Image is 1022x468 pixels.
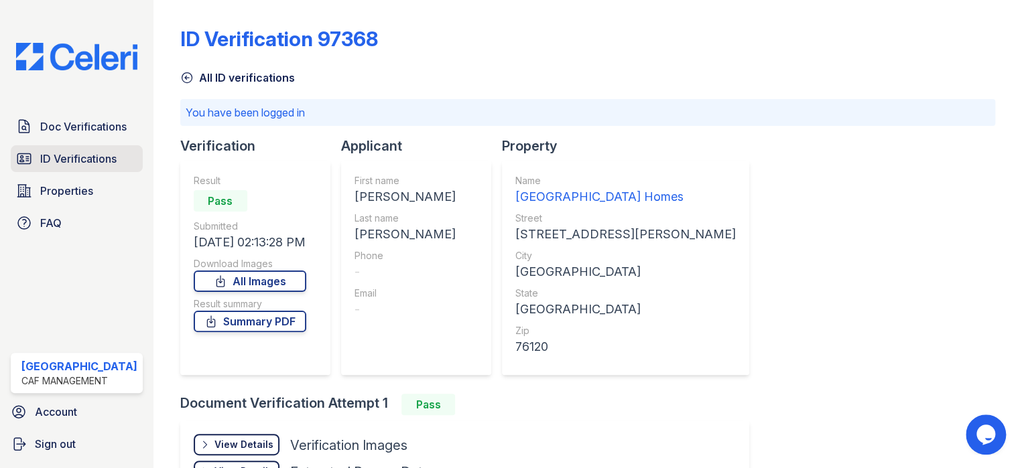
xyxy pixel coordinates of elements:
[21,358,137,374] div: [GEOGRAPHIC_DATA]
[290,436,407,455] div: Verification Images
[355,249,456,262] div: Phone
[180,70,295,86] a: All ID verifications
[515,337,736,356] div: 76120
[35,404,77,420] span: Account
[194,174,306,187] div: Result
[355,262,456,281] div: -
[194,257,306,270] div: Download Images
[186,104,990,121] p: You have been logged in
[40,183,93,199] span: Properties
[194,190,247,212] div: Pass
[194,233,306,252] div: [DATE] 02:13:28 PM
[21,374,137,388] div: CAF Management
[515,300,736,319] div: [GEOGRAPHIC_DATA]
[5,43,148,70] img: CE_Logo_Blue-a8612792a0a2168367f1c8372b55b34899dd931a85d93a1a3d3e32e68fde9ad4.png
[35,436,76,452] span: Sign out
[180,137,341,155] div: Verification
[515,324,736,337] div: Zip
[515,249,736,262] div: City
[515,174,736,187] div: Name
[40,119,127,135] span: Doc Verifications
[40,151,117,167] span: ID Verifications
[515,187,736,206] div: [GEOGRAPHIC_DATA] Homes
[180,27,378,51] div: ID Verification 97368
[5,398,148,425] a: Account
[355,187,456,206] div: [PERSON_NAME]
[515,287,736,300] div: State
[355,300,456,319] div: -
[194,270,306,292] a: All Images
[40,215,62,231] span: FAQ
[355,174,456,187] div: First name
[355,212,456,225] div: Last name
[355,287,456,300] div: Email
[194,220,306,233] div: Submitted
[966,414,1009,455] iframe: chat widget
[11,210,143,236] a: FAQ
[341,137,502,155] div: Applicant
[515,225,736,244] div: [STREET_ADDRESS][PERSON_NAME]
[515,262,736,281] div: [GEOGRAPHIC_DATA]
[502,137,760,155] div: Property
[355,225,456,244] div: [PERSON_NAME]
[11,113,143,140] a: Doc Verifications
[515,212,736,225] div: Street
[214,438,273,451] div: View Details
[194,311,306,332] a: Summary PDF
[194,297,306,311] div: Result summary
[401,394,455,415] div: Pass
[11,145,143,172] a: ID Verifications
[11,177,143,204] a: Properties
[180,394,760,415] div: Document Verification Attempt 1
[5,431,148,457] a: Sign out
[515,174,736,206] a: Name [GEOGRAPHIC_DATA] Homes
